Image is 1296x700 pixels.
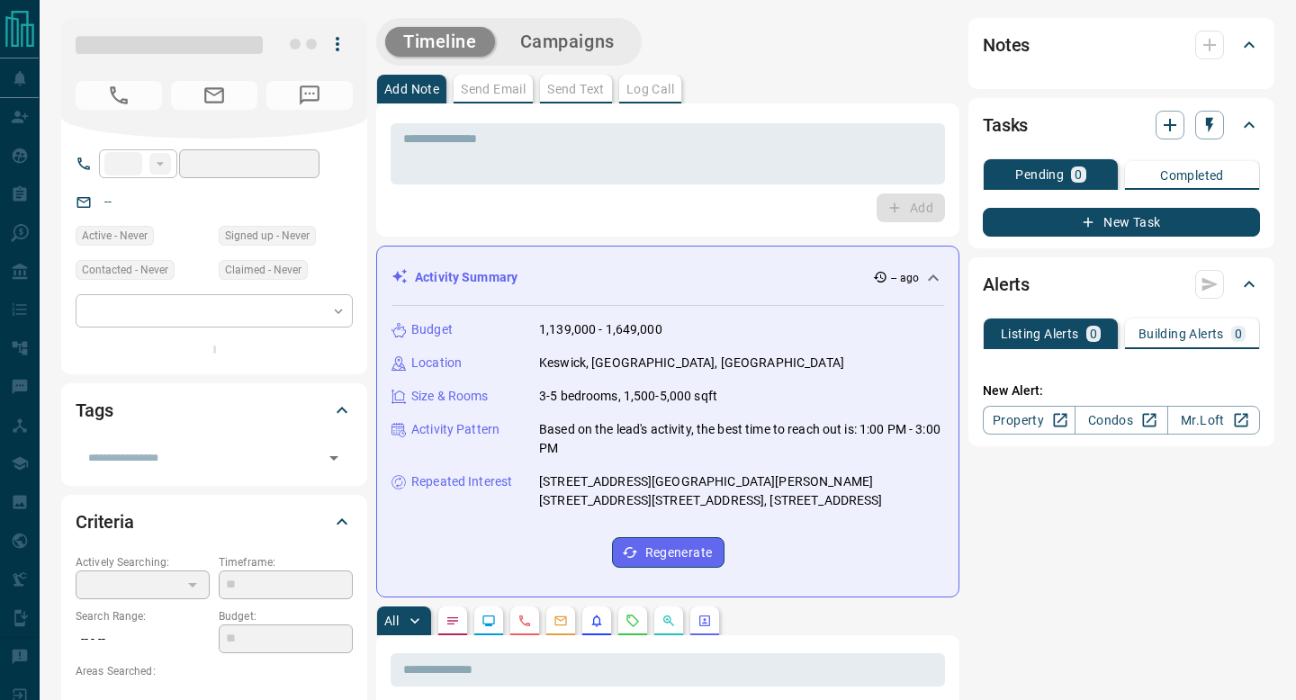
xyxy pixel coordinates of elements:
[76,624,210,654] p: -- - --
[625,614,640,628] svg: Requests
[385,27,495,57] button: Timeline
[1001,328,1079,340] p: Listing Alerts
[415,268,517,287] p: Activity Summary
[391,261,944,294] div: Activity Summary-- ago
[697,614,712,628] svg: Agent Actions
[661,614,676,628] svg: Opportunities
[76,500,353,543] div: Criteria
[1090,328,1097,340] p: 0
[384,615,399,627] p: All
[983,23,1260,67] div: Notes
[76,554,210,570] p: Actively Searching:
[225,261,301,279] span: Claimed - Never
[1075,406,1167,435] a: Condos
[1235,328,1242,340] p: 0
[539,320,662,339] p: 1,139,000 - 1,649,000
[502,27,633,57] button: Campaigns
[1138,328,1224,340] p: Building Alerts
[321,445,346,471] button: Open
[76,389,353,432] div: Tags
[411,472,512,491] p: Repeated Interest
[411,387,489,406] p: Size & Rooms
[1075,168,1082,181] p: 0
[266,81,353,110] span: No Number
[411,320,453,339] p: Budget
[983,406,1075,435] a: Property
[983,270,1030,299] h2: Alerts
[553,614,568,628] svg: Emails
[76,507,134,536] h2: Criteria
[539,472,944,510] p: [STREET_ADDRESS][GEOGRAPHIC_DATA][PERSON_NAME][STREET_ADDRESS][STREET_ADDRESS], [STREET_ADDRESS]
[539,354,844,372] p: Keswick, [GEOGRAPHIC_DATA], [GEOGRAPHIC_DATA]
[76,396,112,425] h2: Tags
[983,381,1260,400] p: New Alert:
[384,83,439,95] p: Add Note
[589,614,604,628] svg: Listing Alerts
[891,270,919,286] p: -- ago
[983,208,1260,237] button: New Task
[539,420,944,458] p: Based on the lead's activity, the best time to reach out is: 1:00 PM - 3:00 PM
[76,608,210,624] p: Search Range:
[445,614,460,628] svg: Notes
[171,81,257,110] span: No Email
[983,103,1260,147] div: Tasks
[517,614,532,628] svg: Calls
[983,263,1260,306] div: Alerts
[1167,406,1260,435] a: Mr.Loft
[1015,168,1064,181] p: Pending
[104,194,112,209] a: --
[411,420,499,439] p: Activity Pattern
[983,31,1030,59] h2: Notes
[481,614,496,628] svg: Lead Browsing Activity
[411,354,462,372] p: Location
[983,111,1028,139] h2: Tasks
[82,261,168,279] span: Contacted - Never
[76,81,162,110] span: No Number
[612,537,724,568] button: Regenerate
[225,227,310,245] span: Signed up - Never
[1160,169,1224,182] p: Completed
[76,663,353,679] p: Areas Searched:
[539,387,717,406] p: 3-5 bedrooms, 1,500-5,000 sqft
[219,608,353,624] p: Budget:
[219,554,353,570] p: Timeframe:
[82,227,148,245] span: Active - Never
